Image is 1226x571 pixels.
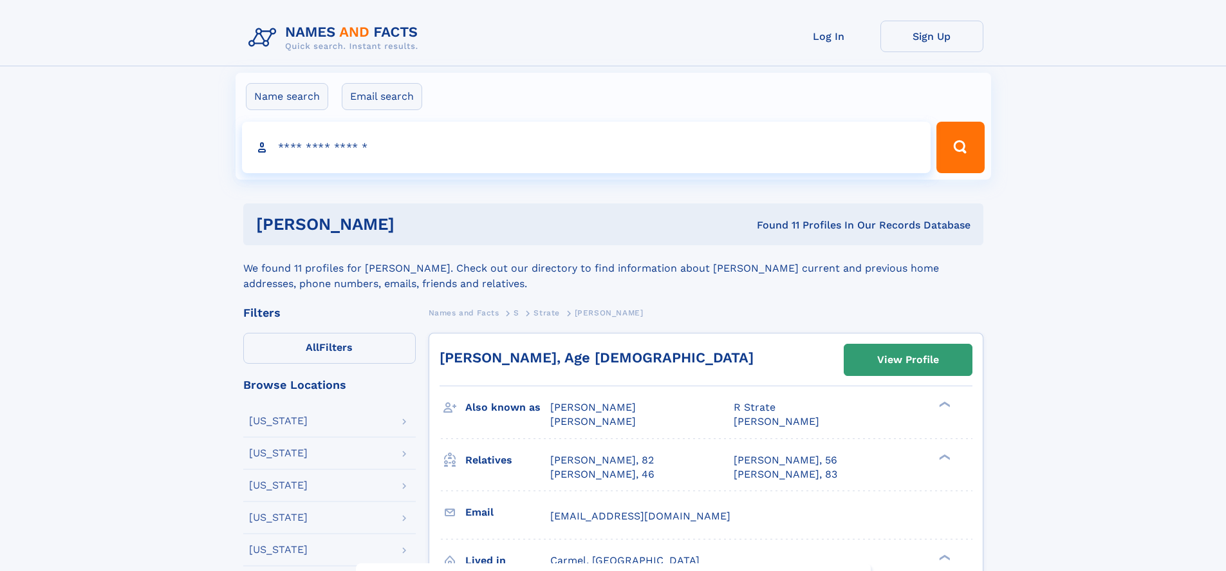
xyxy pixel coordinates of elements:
[249,480,308,491] div: [US_STATE]
[465,449,550,471] h3: Relatives
[249,545,308,555] div: [US_STATE]
[550,467,655,482] a: [PERSON_NAME], 46
[243,333,416,364] label: Filters
[249,448,308,458] div: [US_STATE]
[243,21,429,55] img: Logo Names and Facts
[534,304,560,321] a: Strate
[936,122,984,173] button: Search Button
[534,308,560,317] span: Strate
[249,512,308,523] div: [US_STATE]
[514,304,519,321] a: S
[777,21,880,52] a: Log In
[256,216,576,232] h1: [PERSON_NAME]
[844,344,972,375] a: View Profile
[242,122,931,173] input: search input
[550,453,654,467] a: [PERSON_NAME], 82
[246,83,328,110] label: Name search
[550,401,636,413] span: [PERSON_NAME]
[734,467,837,482] a: [PERSON_NAME], 83
[936,553,951,561] div: ❯
[465,397,550,418] h3: Also known as
[880,21,983,52] a: Sign Up
[429,304,499,321] a: Names and Facts
[249,416,308,426] div: [US_STATE]
[440,350,754,366] a: [PERSON_NAME], Age [DEMOGRAPHIC_DATA]
[734,453,837,467] a: [PERSON_NAME], 56
[342,83,422,110] label: Email search
[243,379,416,391] div: Browse Locations
[550,510,730,522] span: [EMAIL_ADDRESS][DOMAIN_NAME]
[550,554,700,566] span: Carmel, [GEOGRAPHIC_DATA]
[575,218,971,232] div: Found 11 Profiles In Our Records Database
[734,401,776,413] span: R Strate
[575,308,644,317] span: [PERSON_NAME]
[936,400,951,409] div: ❯
[306,341,319,353] span: All
[936,453,951,461] div: ❯
[877,345,939,375] div: View Profile
[243,245,983,292] div: We found 11 profiles for [PERSON_NAME]. Check out our directory to find information about [PERSON...
[243,307,416,319] div: Filters
[514,308,519,317] span: S
[550,415,636,427] span: [PERSON_NAME]
[465,501,550,523] h3: Email
[734,415,819,427] span: [PERSON_NAME]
